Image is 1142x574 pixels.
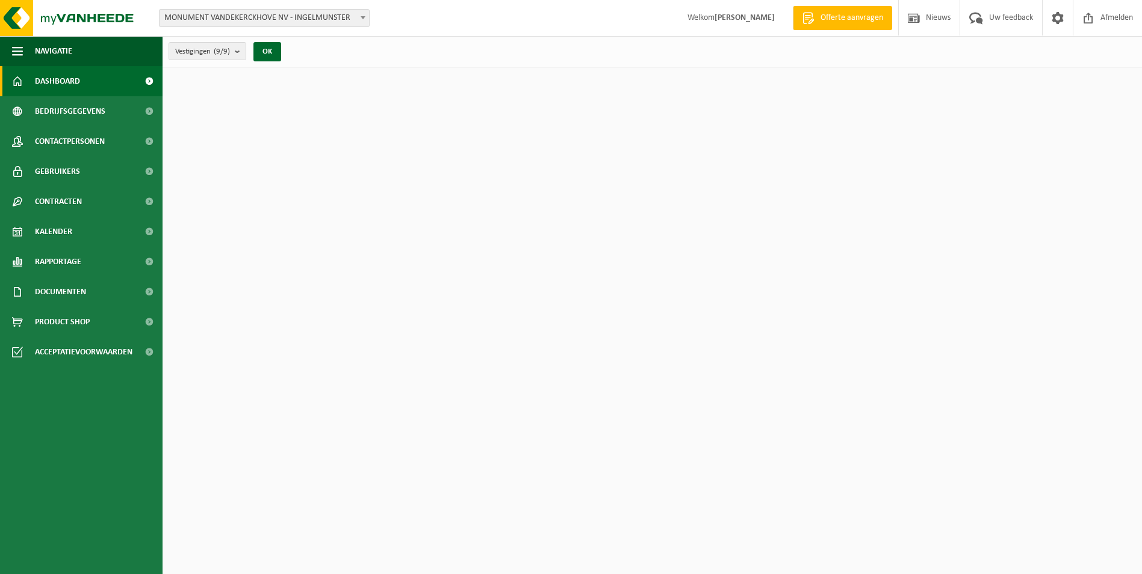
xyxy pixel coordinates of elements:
span: Contactpersonen [35,126,105,156]
a: Offerte aanvragen [793,6,892,30]
span: Navigatie [35,36,72,66]
span: MONUMENT VANDEKERCKHOVE NV - INGELMUNSTER [159,9,370,27]
button: Vestigingen(9/9) [169,42,246,60]
span: Rapportage [35,247,81,277]
span: Contracten [35,187,82,217]
span: MONUMENT VANDEKERCKHOVE NV - INGELMUNSTER [160,10,369,26]
span: Gebruikers [35,156,80,187]
span: Kalender [35,217,72,247]
span: Bedrijfsgegevens [35,96,105,126]
strong: [PERSON_NAME] [715,13,775,22]
span: Dashboard [35,66,80,96]
span: Documenten [35,277,86,307]
span: Offerte aanvragen [818,12,886,24]
span: Product Shop [35,307,90,337]
span: Acceptatievoorwaarden [35,337,132,367]
span: Vestigingen [175,43,230,61]
button: OK [253,42,281,61]
count: (9/9) [214,48,230,55]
